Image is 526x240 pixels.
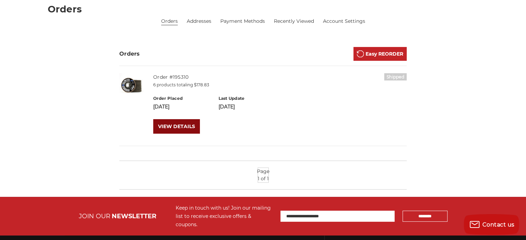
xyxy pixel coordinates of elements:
span: NEWSLETTER [112,212,156,220]
button: Contact us [464,214,519,235]
span: Contact us [482,221,515,228]
span: JOIN OUR [79,212,110,220]
h1: Orders [48,4,479,14]
h3: Orders [119,50,140,58]
a: VIEW DETAILS [153,119,200,134]
a: Addresses [187,18,211,25]
a: Account Settings [323,18,365,25]
a: Order #195310 [153,74,188,80]
a: Easy REORDER [353,47,407,61]
a: Payment Methods [220,18,265,25]
li: Page 1 of 1 [258,167,269,183]
p: 6 products totaling $178.83 [153,82,407,88]
h6: Shipped [384,73,407,80]
span: [DATE] [153,104,169,110]
img: 4.5" Black Hawk Zirconia Flap Disc 10 Pack [119,73,144,97]
div: Keep in touch with us! Join our mailing list to receive exclusive offers & coupons. [176,204,274,229]
li: Orders [161,18,178,25]
h6: Order Placed [153,95,211,102]
a: Recently Viewed [274,18,314,25]
span: [DATE] [219,104,235,110]
h6: Last Update [219,95,276,102]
